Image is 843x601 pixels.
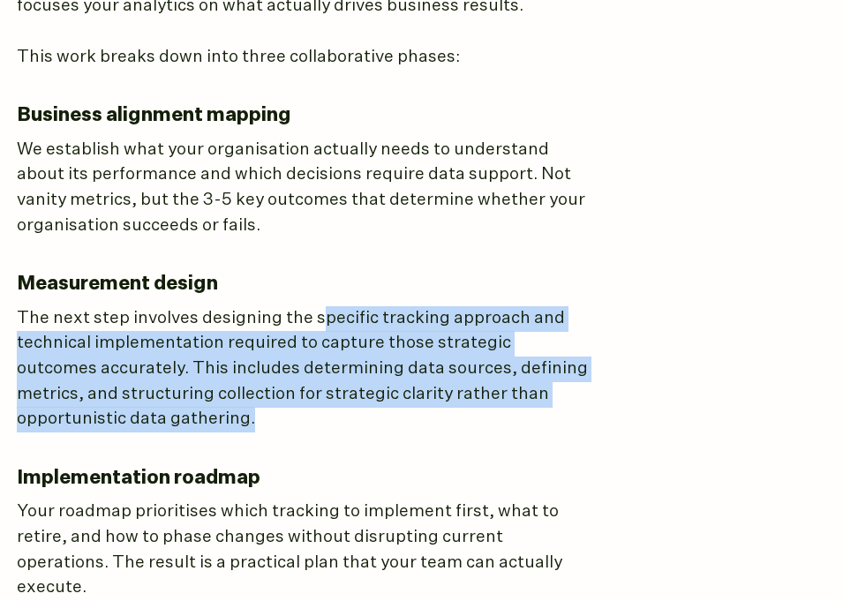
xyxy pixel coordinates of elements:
p: We establish what your organisation actually needs to understand about its performance and which ... [17,138,591,239]
p: This work breaks down into three collaborative phases: [17,45,591,71]
h3: Business alignment mapping [17,103,723,129]
h3: Measurement design [17,272,723,297]
p: Your roadmap prioritises which tracking to implement first, what to retire, and how to phase chan... [17,500,591,601]
h3: Implementation roadmap [17,466,723,492]
p: The next step involves designing the specific tracking approach and technical implementation requ... [17,306,591,432]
